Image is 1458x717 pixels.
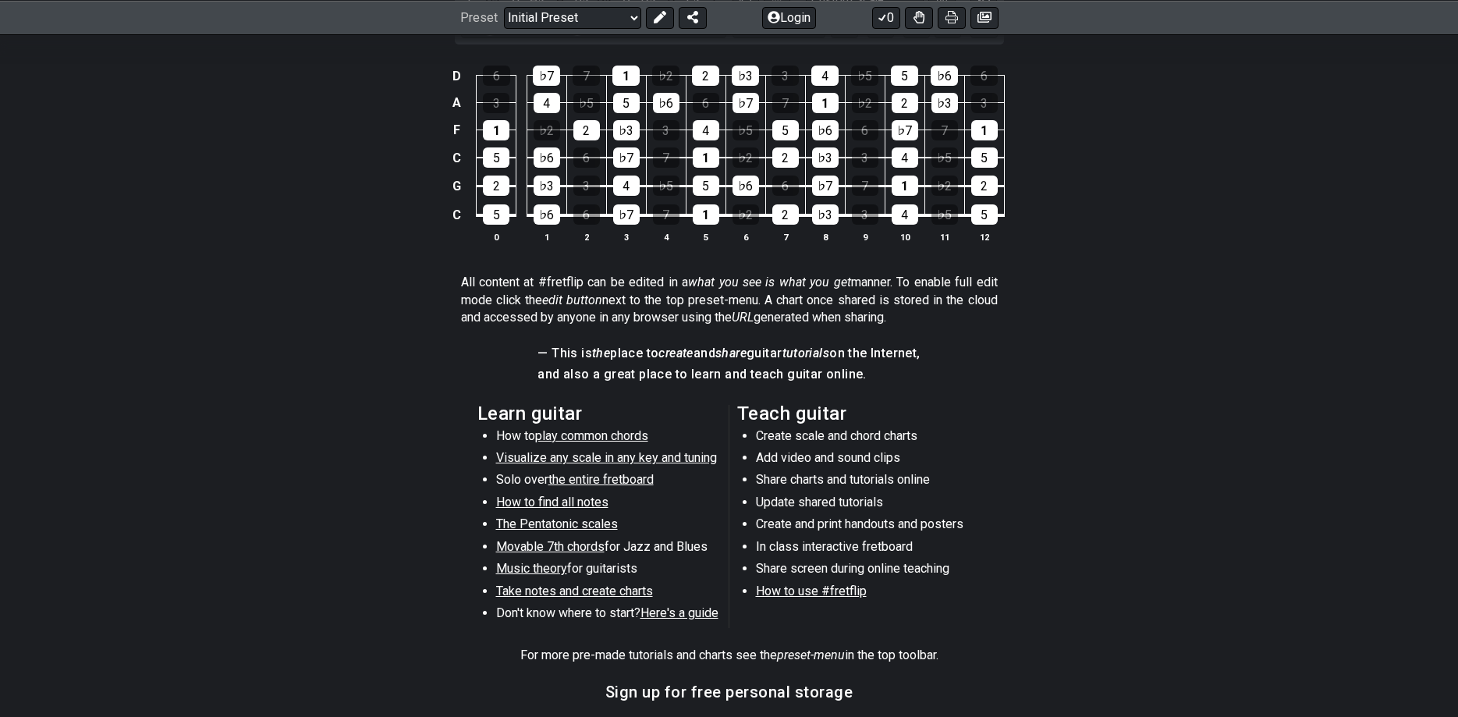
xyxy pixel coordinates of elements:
p: For more pre-made tutorials and charts see the in the top toolbar. [520,647,938,664]
li: Share charts and tutorials online [756,471,978,493]
div: ♭2 [852,93,878,113]
li: for Jazz and Blues [496,538,718,560]
div: 1 [483,120,509,140]
div: 6 [573,147,600,168]
button: Share Preset [679,6,707,28]
li: In class interactive fretboard [756,538,978,560]
li: How to [496,428,718,449]
th: 5 [686,229,725,245]
span: Take notes and create charts [496,584,653,598]
li: Add video and sound clips [756,449,978,471]
th: 6 [725,229,765,245]
div: 4 [811,66,839,86]
span: How to use #fretflip [756,584,867,598]
div: 1 [971,120,998,140]
div: ♭5 [931,147,958,168]
em: create [658,346,693,360]
li: Solo over [496,471,718,493]
div: 2 [483,176,509,196]
th: 8 [805,229,845,245]
th: 1 [527,229,566,245]
div: 2 [772,147,799,168]
th: 2 [566,229,606,245]
button: Create image [970,6,999,28]
p: All content at #fretflip can be edited in a manner. To enable full edit mode click the next to th... [461,274,998,326]
div: 5 [971,147,998,168]
div: ♭6 [733,176,759,196]
div: ♭3 [534,176,560,196]
div: 2 [573,120,600,140]
div: ♭7 [812,176,839,196]
select: Preset [504,6,641,28]
div: 6 [573,204,600,225]
div: 4 [613,176,640,196]
div: 2 [892,93,918,113]
td: C [447,200,466,229]
li: Don't know where to start? [496,605,718,626]
td: D [447,62,466,90]
div: 6 [483,66,510,86]
em: preset-menu [777,648,845,662]
th: 4 [646,229,686,245]
span: How to find all notes [496,495,608,509]
div: ♭6 [653,93,679,113]
li: Create and print handouts and posters [756,516,978,538]
button: 0 [872,6,900,28]
div: 5 [772,120,799,140]
div: 6 [970,66,998,86]
div: 2 [971,176,998,196]
div: ♭7 [533,66,560,86]
div: 5 [613,93,640,113]
li: Create scale and chord charts [756,428,978,449]
div: ♭6 [812,120,839,140]
div: 1 [892,176,918,196]
td: A [447,89,466,116]
h4: and also a great place to learn and teach guitar online. [537,366,920,383]
div: 3 [653,120,679,140]
span: play common chords [535,428,648,443]
div: ♭6 [534,204,560,225]
h2: Learn guitar [477,405,722,422]
td: F [447,116,466,144]
div: ♭5 [653,176,679,196]
div: ♭5 [573,93,600,113]
span: Visualize any scale in any key and tuning [496,450,717,465]
td: G [447,172,466,201]
button: Edit Preset [646,6,674,28]
div: 5 [693,176,719,196]
div: ♭3 [812,204,839,225]
div: 3 [573,176,600,196]
div: 4 [693,120,719,140]
div: 4 [892,204,918,225]
button: Print [938,6,966,28]
div: 6 [772,176,799,196]
div: ♭6 [534,147,560,168]
div: 5 [971,204,998,225]
div: ♭2 [931,176,958,196]
div: ♭3 [812,147,839,168]
div: 5 [483,204,509,225]
div: 6 [852,120,878,140]
th: 0 [477,229,516,245]
th: 10 [885,229,924,245]
div: 1 [812,93,839,113]
div: ♭7 [613,147,640,168]
div: 7 [931,120,958,140]
button: Toggle Dexterity for all fretkits [905,6,933,28]
th: 9 [845,229,885,245]
h4: — This is place to and guitar on the Internet, [537,345,920,362]
div: ♭3 [931,93,958,113]
div: 7 [573,66,600,86]
div: ♭2 [733,204,759,225]
em: URL [732,310,754,325]
em: share [715,346,747,360]
div: 6 [693,93,719,113]
div: 3 [483,93,509,113]
div: 2 [692,66,719,86]
div: 2 [772,204,799,225]
div: 4 [534,93,560,113]
td: C [447,144,466,172]
div: 1 [693,147,719,168]
div: 7 [653,147,679,168]
li: for guitarists [496,560,718,582]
